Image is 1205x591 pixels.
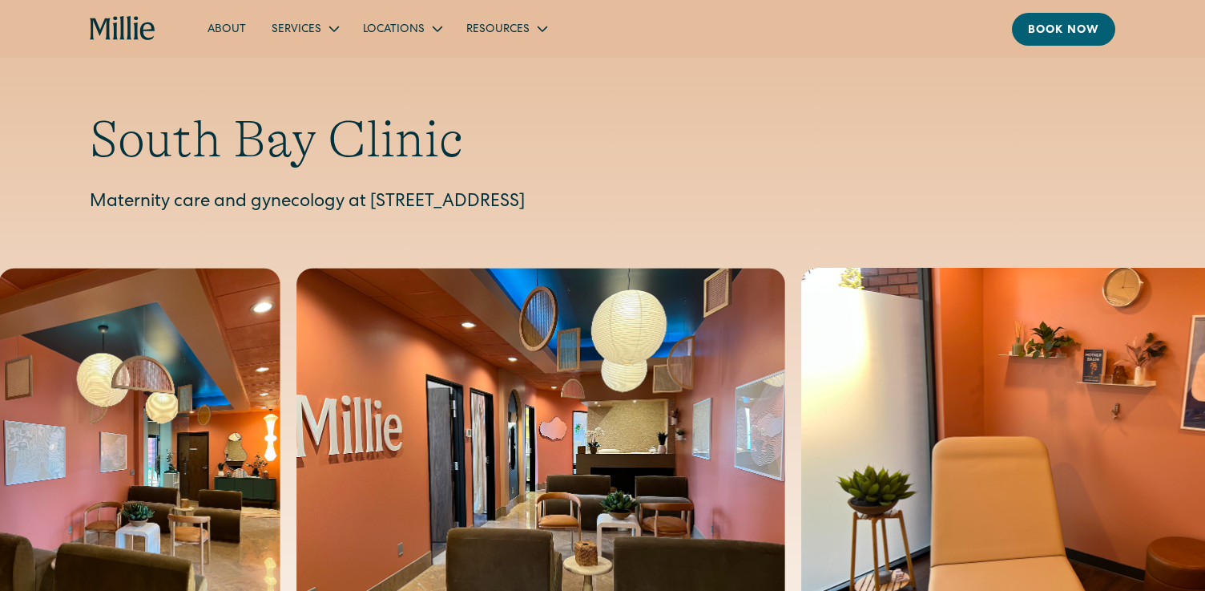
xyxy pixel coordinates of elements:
[363,22,425,38] div: Locations
[1012,13,1115,46] a: Book now
[350,15,453,42] div: Locations
[259,15,350,42] div: Services
[466,22,530,38] div: Resources
[90,190,1115,217] p: Maternity care and gynecology at [STREET_ADDRESS]
[90,16,156,42] a: home
[195,15,259,42] a: About
[90,109,1115,171] h1: South Bay Clinic
[272,22,321,38] div: Services
[453,15,558,42] div: Resources
[1028,22,1099,39] div: Book now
